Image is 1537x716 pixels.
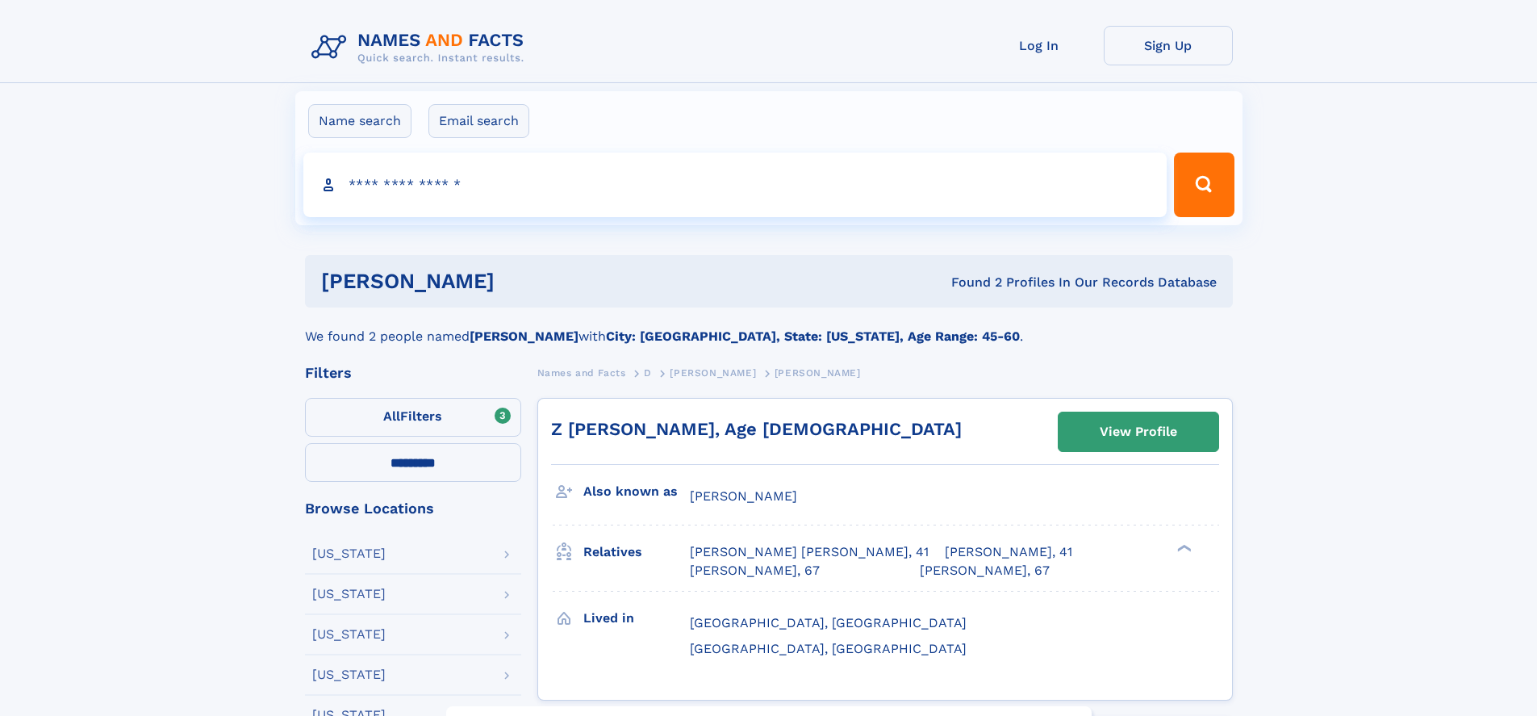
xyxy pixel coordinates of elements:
[303,153,1167,217] input: search input
[1173,543,1192,554] div: ❯
[644,362,652,383] a: D
[606,329,1020,344] b: City: [GEOGRAPHIC_DATA], State: [US_STATE], Age Range: 45-60
[1100,413,1177,450] div: View Profile
[1104,26,1233,65] a: Sign Up
[305,501,521,516] div: Browse Locations
[583,605,690,632] h3: Lived in
[1059,412,1218,451] a: View Profile
[470,329,578,344] b: [PERSON_NAME]
[383,408,400,424] span: All
[305,308,1233,346] div: We found 2 people named with .
[690,562,820,580] a: [PERSON_NAME], 67
[690,641,967,656] span: [GEOGRAPHIC_DATA], [GEOGRAPHIC_DATA]
[305,366,521,380] div: Filters
[945,543,1072,561] a: [PERSON_NAME], 41
[775,367,861,379] span: [PERSON_NAME]
[583,478,690,505] h3: Also known as
[305,398,521,437] label: Filters
[321,271,723,291] h1: [PERSON_NAME]
[551,419,962,439] a: Z [PERSON_NAME], Age [DEMOGRAPHIC_DATA]
[644,367,652,379] span: D
[975,26,1104,65] a: Log In
[312,628,386,641] div: [US_STATE]
[312,668,386,681] div: [US_STATE]
[723,274,1217,291] div: Found 2 Profiles In Our Records Database
[670,367,756,379] span: [PERSON_NAME]
[690,615,967,630] span: [GEOGRAPHIC_DATA], [GEOGRAPHIC_DATA]
[537,362,626,383] a: Names and Facts
[305,26,537,69] img: Logo Names and Facts
[583,538,690,566] h3: Relatives
[670,362,756,383] a: [PERSON_NAME]
[312,588,386,601] div: [US_STATE]
[690,543,929,561] a: [PERSON_NAME] [PERSON_NAME], 41
[920,562,1050,580] a: [PERSON_NAME], 67
[690,488,797,504] span: [PERSON_NAME]
[308,104,411,138] label: Name search
[1174,153,1234,217] button: Search Button
[428,104,529,138] label: Email search
[312,547,386,560] div: [US_STATE]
